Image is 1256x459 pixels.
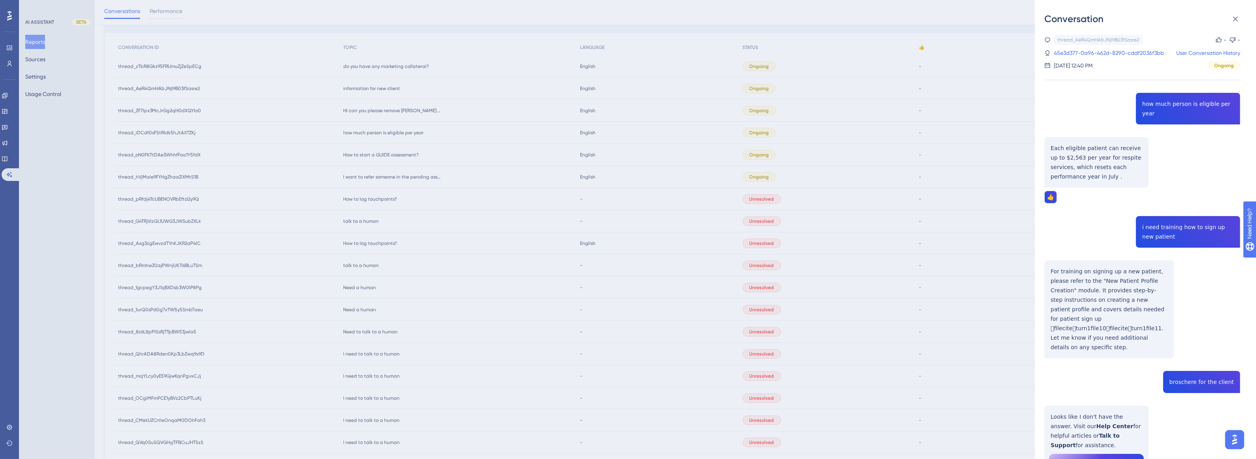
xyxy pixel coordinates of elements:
[19,2,49,11] span: Need Help?
[1054,61,1093,70] div: [DATE] 12:40 PM
[1176,48,1240,58] a: User Conversation History
[1237,35,1240,45] div: -
[1224,35,1226,45] div: -
[1044,13,1247,25] div: Conversation
[1223,428,1247,451] iframe: UserGuiding AI Assistant Launcher
[1057,37,1139,43] div: thread_AeR4QmHAbJNjI9B03fSasre2
[1214,62,1234,69] span: Ongoing
[1054,48,1164,58] a: 45e3d377-0a96-462d-8290-cddf2036f3bb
